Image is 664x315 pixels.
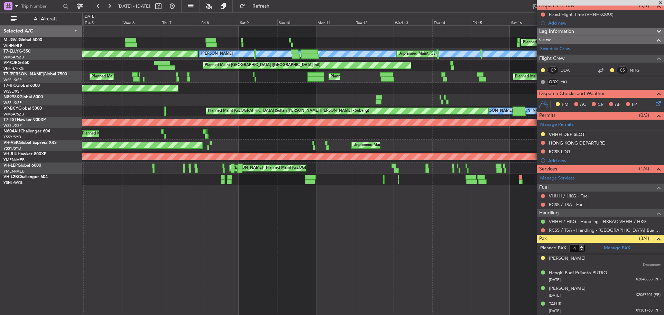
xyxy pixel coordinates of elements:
[547,78,559,86] div: OBX
[3,180,23,185] a: YSHL/WOL
[617,66,628,74] div: CS
[639,2,649,9] span: (0/1)
[639,165,649,172] span: (1/4)
[3,146,21,151] a: YSSY/SYD
[3,123,22,128] a: WSSL/XSP
[3,61,29,65] a: VP-CJRG-650
[277,19,316,25] div: Sun 10
[604,245,630,252] a: Manage PAX
[549,140,605,146] div: HONG KONG DEPARTURE
[161,19,200,25] div: Thu 7
[3,77,22,83] a: WSSL/XSP
[84,14,95,20] div: [DATE]
[355,19,394,25] div: Tue 12
[471,19,510,25] div: Fri 15
[3,164,18,168] span: VH-LEP
[639,112,649,119] span: (0/3)
[539,112,555,120] span: Permits
[3,49,19,54] span: T7-ELLY
[549,293,561,298] span: [DATE]
[8,13,75,25] button: All Aircraft
[639,235,649,242] span: (3/4)
[549,219,647,224] a: VHHH / HKG - Handling - HKBAC VHHH / HKG
[636,308,661,314] span: X1381763 (PP)
[200,19,239,25] div: Fri 8
[549,149,570,155] div: RCSS LDG
[3,61,18,65] span: VP-CJR
[549,255,585,262] div: [PERSON_NAME]
[3,55,24,60] a: WMSA/SZB
[394,19,432,25] div: Wed 13
[549,227,661,233] a: RCSS / TSA - Handling - [GEOGRAPHIC_DATA] Bus Avn RCSS / TSA
[3,95,43,99] a: N8998KGlobal 6000
[201,49,233,59] div: [PERSON_NAME]
[3,112,24,117] a: WMSA/SZB
[353,140,439,150] div: Unplanned Maint Sydney ([PERSON_NAME] Intl)
[539,209,559,217] span: Handling
[515,72,596,82] div: Planned Maint [GEOGRAPHIC_DATA] (Seletar)
[3,175,48,179] a: VH-L2BChallenger 604
[3,152,46,156] a: VH-RIUHawker 800XP
[549,301,562,308] div: TAHIR
[83,19,122,25] div: Tue 5
[643,262,661,268] span: Document
[3,141,19,145] span: VH-VSK
[205,60,320,71] div: Planned Maint [GEOGRAPHIC_DATA] ([GEOGRAPHIC_DATA] Intl)
[549,270,607,277] div: Hengki Budi Prijanto PUTRO
[510,19,548,25] div: Sat 16
[549,202,584,207] a: RCSS / TSA - Fuel
[3,157,25,163] a: YMEN/MEB
[3,118,46,122] a: T7-TSTHawker 900XP
[3,100,22,105] a: WSSL/XSP
[636,277,661,282] span: X2048858 (PP)
[3,118,17,122] span: T7-TST
[580,101,586,108] span: AC
[632,101,637,108] span: FP
[398,49,564,59] div: Unplanned Maint [GEOGRAPHIC_DATA] (Sultan [PERSON_NAME] [PERSON_NAME] - Subang)
[539,184,548,192] span: Fuel
[3,72,44,76] span: T7-[PERSON_NAME]
[548,20,661,26] div: Add new
[539,36,551,44] span: Crew
[539,165,557,173] span: Services
[549,193,589,199] a: VHHH / HKG - Fuel
[236,1,278,12] button: Refresh
[316,19,355,25] div: Mon 11
[18,17,73,21] span: All Aircraft
[92,72,160,82] div: Planned Maint Dubai (Al Maktoum Intl)
[561,79,576,85] a: YKI
[523,37,604,48] div: Planned Maint [GEOGRAPHIC_DATA] (Seletar)
[239,19,277,25] div: Sat 9
[3,106,18,111] span: VP-BCY
[562,101,569,108] span: PM
[3,38,42,42] a: M-JGVJGlobal 5000
[3,175,18,179] span: VH-L2B
[549,308,561,314] span: [DATE]
[3,66,24,71] a: VHHH/HKG
[547,66,559,74] div: CP
[539,90,605,98] span: Dispatch Checks and Weather
[3,106,42,111] a: VP-BCYGlobal 5000
[3,84,40,88] a: T7-RICGlobal 6000
[539,28,574,36] span: Leg Information
[636,292,661,298] span: X2067401 (PP)
[549,277,561,282] span: [DATE]
[540,121,574,128] a: Manage Permits
[539,55,565,63] span: Flight Crew
[3,164,41,168] a: VH-LEPGlobal 6000
[3,43,22,48] a: WIHH/HLP
[630,67,645,73] a: NHG
[3,49,30,54] a: T7-ELLYG-550
[3,135,21,140] a: YSSY/SYD
[3,89,22,94] a: WSSL/XSP
[540,245,566,252] label: Planned PAX
[247,4,276,9] span: Refresh
[549,11,614,17] div: Fixed Flight Time (VHHH-XXXX)
[331,72,440,82] div: Planned Maint [GEOGRAPHIC_DATA] ([GEOGRAPHIC_DATA])
[598,101,603,108] span: CR
[3,169,25,174] a: YMEN/MEB
[3,129,50,133] a: N604AUChallenger 604
[122,19,161,25] div: Wed 6
[432,19,471,25] div: Thu 14
[540,46,570,53] a: Schedule Crew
